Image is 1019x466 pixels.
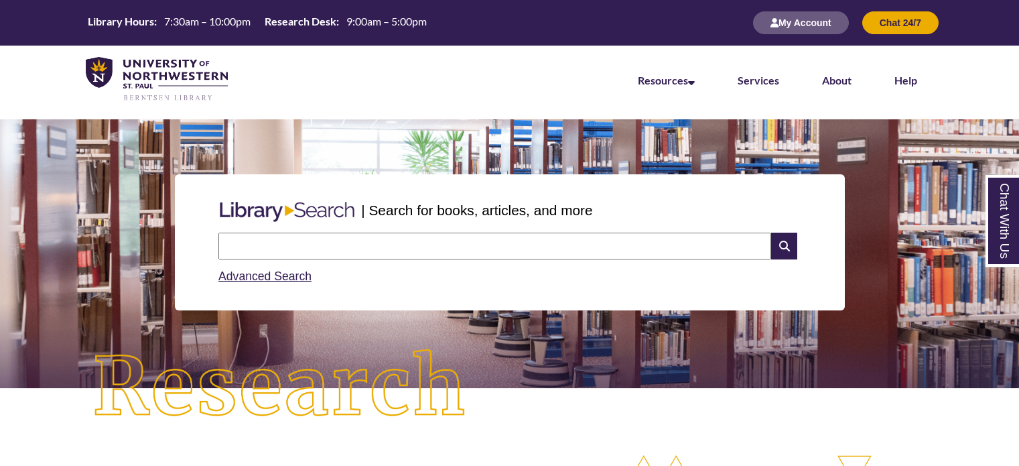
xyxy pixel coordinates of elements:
button: My Account [753,11,849,34]
a: Help [894,74,917,86]
span: 7:30am – 10:00pm [164,15,251,27]
a: About [822,74,852,86]
a: Advanced Search [218,270,312,283]
i: Search [771,233,797,259]
a: Chat 24/7 [862,17,939,28]
th: Library Hours: [82,14,159,29]
th: Research Desk: [259,14,341,29]
p: | Search for books, articles, and more [361,200,592,221]
img: UNWSP Library Logo [86,57,228,102]
a: Hours Today [82,14,432,32]
span: 9:00am – 5:00pm [346,15,427,27]
a: Services [738,74,779,86]
button: Chat 24/7 [862,11,939,34]
img: Libary Search [213,196,361,227]
a: Resources [638,74,695,86]
a: My Account [753,17,849,28]
table: Hours Today [82,14,432,31]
